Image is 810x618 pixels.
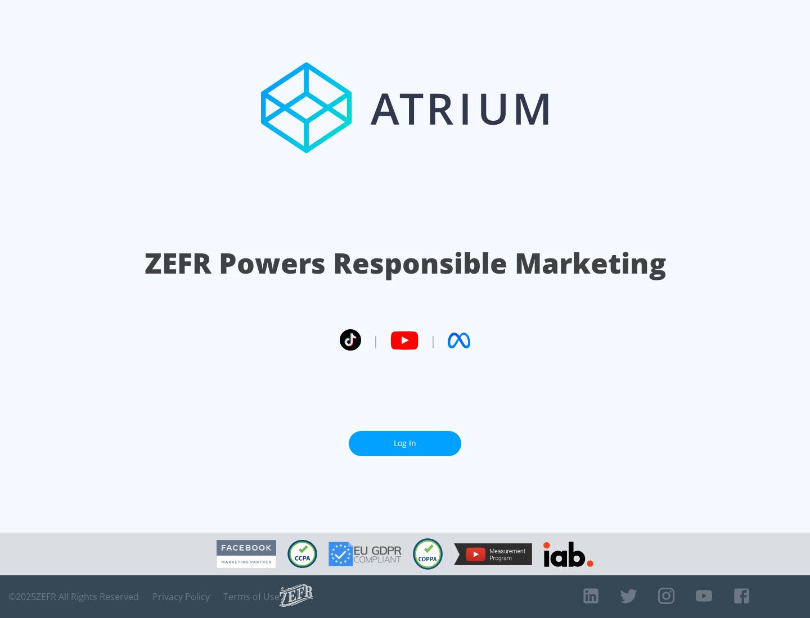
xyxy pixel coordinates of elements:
a: Privacy Policy [152,591,210,602]
a: Terms of Use [223,591,280,602]
img: IAB [543,542,593,567]
a: Log In [349,431,461,456]
img: GDPR Compliant [328,542,402,566]
img: Facebook Marketing Partner [217,540,276,569]
img: YouTube Measurement Program [454,543,532,565]
span: | [430,332,436,349]
span: © 2025 ZEFR All Rights Reserved [8,591,139,602]
h1: ZEFR Powers Responsible Marketing [145,244,666,283]
img: CCPA Compliant [287,540,317,568]
span: | [372,332,379,349]
img: COPPA Compliant [413,538,443,570]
